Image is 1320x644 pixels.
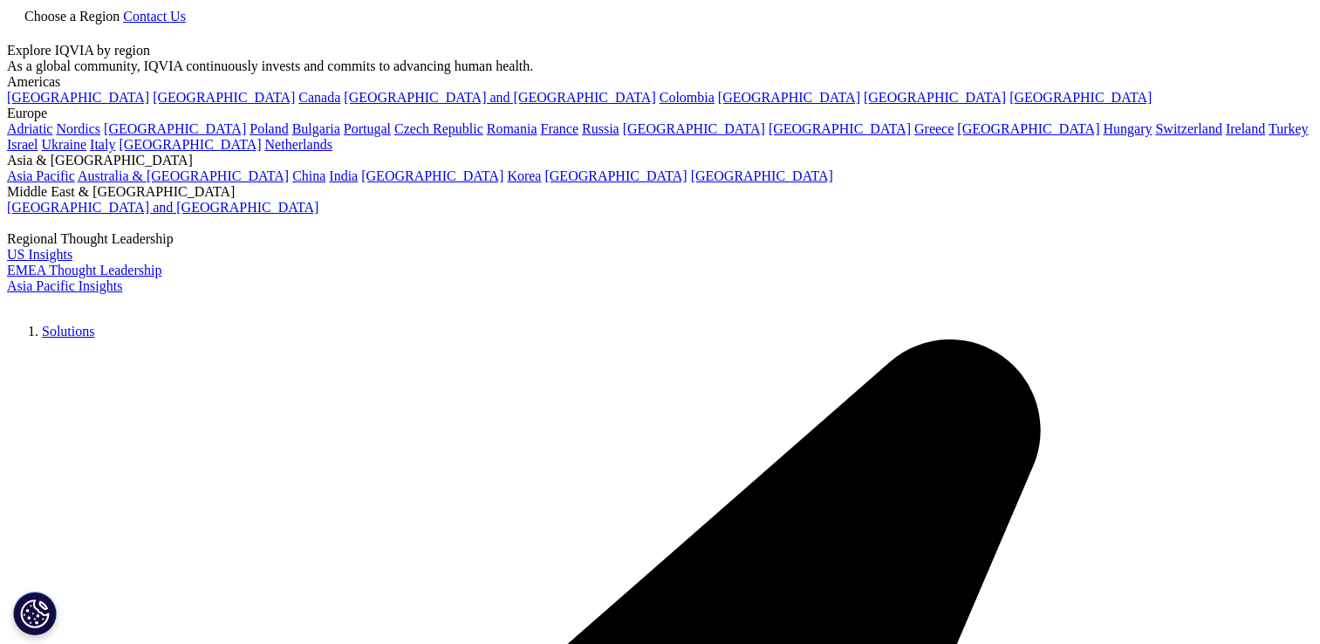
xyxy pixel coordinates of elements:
a: [GEOGRAPHIC_DATA] [153,90,295,105]
a: Russia [582,121,619,136]
span: Choose a Region [24,9,120,24]
a: [GEOGRAPHIC_DATA] [1009,90,1152,105]
a: Greece [914,121,954,136]
div: Explore IQVIA by region [7,43,1313,58]
a: [GEOGRAPHIC_DATA] [718,90,860,105]
a: [GEOGRAPHIC_DATA] and [GEOGRAPHIC_DATA] [7,200,318,215]
div: As a global community, IQVIA continuously invests and commits to advancing human health. [7,58,1313,74]
div: Americas [7,74,1313,90]
a: Poland [250,121,288,136]
a: EMEA Thought Leadership [7,263,161,277]
a: Asia Pacific [7,168,75,183]
a: Solutions [42,324,94,339]
a: Portugal [344,121,391,136]
div: Regional Thought Leadership [7,231,1313,247]
a: Australia & [GEOGRAPHIC_DATA] [78,168,289,183]
a: [GEOGRAPHIC_DATA] [104,121,246,136]
a: India [329,168,358,183]
div: Europe [7,106,1313,121]
a: Turkey [1269,121,1309,136]
a: Ireland [1226,121,1265,136]
a: Czech Republic [394,121,483,136]
a: Israel [7,137,38,152]
a: [GEOGRAPHIC_DATA] [361,168,503,183]
a: Asia Pacific Insights [7,278,122,293]
a: Netherlands [265,137,332,152]
a: US Insights [7,247,72,262]
a: [GEOGRAPHIC_DATA] [119,137,261,152]
a: [GEOGRAPHIC_DATA] [7,90,149,105]
a: [GEOGRAPHIC_DATA] [864,90,1006,105]
a: Contact Us [123,9,186,24]
a: Italy [90,137,115,152]
a: [GEOGRAPHIC_DATA] [957,121,1099,136]
a: Romania [487,121,537,136]
a: Colombia [660,90,715,105]
a: France [541,121,579,136]
a: [GEOGRAPHIC_DATA] [691,168,833,183]
button: Cookies Settings [13,592,57,635]
a: Switzerland [1155,121,1221,136]
a: Korea [507,168,541,183]
a: China [292,168,325,183]
a: Nordics [56,121,100,136]
a: [GEOGRAPHIC_DATA] [769,121,911,136]
a: [GEOGRAPHIC_DATA] [623,121,765,136]
a: [GEOGRAPHIC_DATA] and [GEOGRAPHIC_DATA] [344,90,655,105]
a: [GEOGRAPHIC_DATA] [544,168,687,183]
a: Bulgaria [292,121,340,136]
a: Hungary [1103,121,1152,136]
a: Ukraine [42,137,87,152]
a: Canada [298,90,340,105]
div: Asia & [GEOGRAPHIC_DATA] [7,153,1313,168]
a: Adriatic [7,121,52,136]
div: Middle East & [GEOGRAPHIC_DATA] [7,184,1313,200]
